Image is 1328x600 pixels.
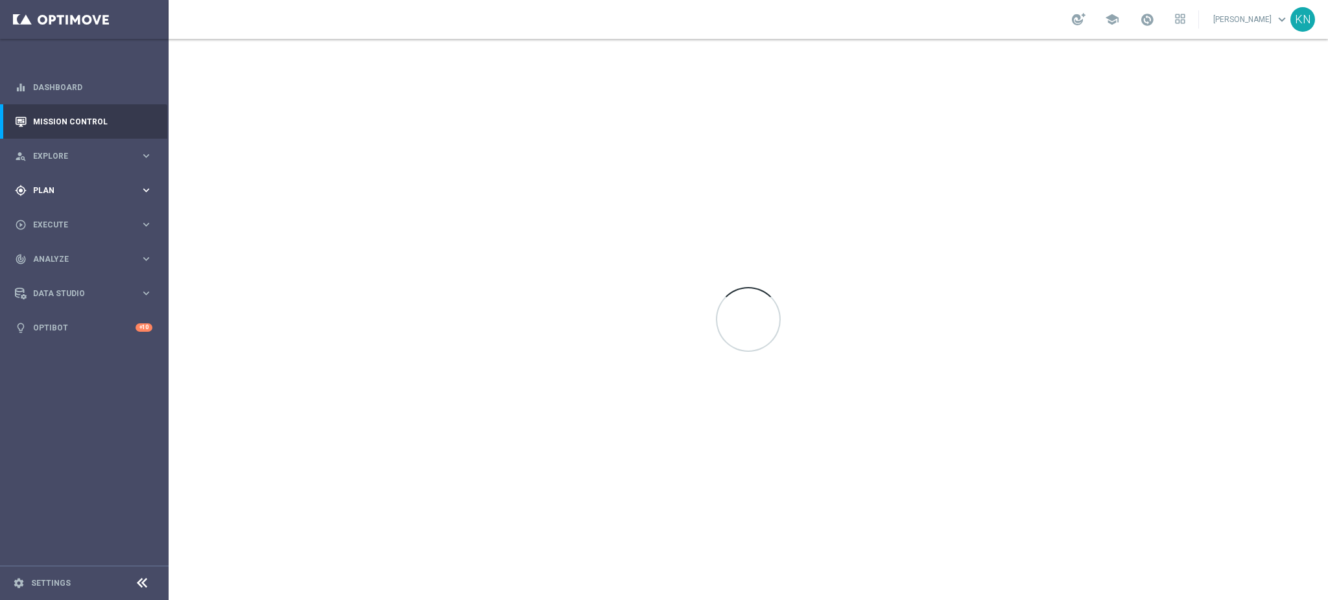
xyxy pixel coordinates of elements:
div: Data Studio [15,288,140,299]
button: track_changes Analyze keyboard_arrow_right [14,254,153,264]
div: Explore [15,150,140,162]
button: equalizer Dashboard [14,82,153,93]
a: Settings [31,579,71,587]
button: gps_fixed Plan keyboard_arrow_right [14,185,153,196]
span: Data Studio [33,290,140,297]
i: track_changes [15,253,27,265]
i: person_search [15,150,27,162]
div: Mission Control [15,104,152,139]
button: lightbulb Optibot +10 [14,323,153,333]
span: school [1105,12,1119,27]
div: Plan [15,185,140,196]
i: settings [13,577,25,589]
span: keyboard_arrow_down [1275,12,1289,27]
i: keyboard_arrow_right [140,287,152,299]
span: Plan [33,187,140,194]
a: Mission Control [33,104,152,139]
i: gps_fixed [15,185,27,196]
span: Execute [33,221,140,229]
button: play_circle_outline Execute keyboard_arrow_right [14,220,153,230]
a: [PERSON_NAME]keyboard_arrow_down [1212,10,1290,29]
i: keyboard_arrow_right [140,150,152,162]
i: equalizer [15,82,27,93]
i: keyboard_arrow_right [140,253,152,265]
i: keyboard_arrow_right [140,184,152,196]
button: Data Studio keyboard_arrow_right [14,288,153,299]
a: Optibot [33,310,136,345]
i: lightbulb [15,322,27,334]
span: Explore [33,152,140,160]
div: KN [1290,7,1315,32]
div: +10 [136,323,152,332]
div: Analyze [15,253,140,265]
span: Analyze [33,255,140,263]
div: Execute [15,219,140,231]
button: Mission Control [14,117,153,127]
a: Dashboard [33,70,152,104]
button: person_search Explore keyboard_arrow_right [14,151,153,161]
div: Optibot [15,310,152,345]
div: Dashboard [15,70,152,104]
i: play_circle_outline [15,219,27,231]
i: keyboard_arrow_right [140,218,152,231]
